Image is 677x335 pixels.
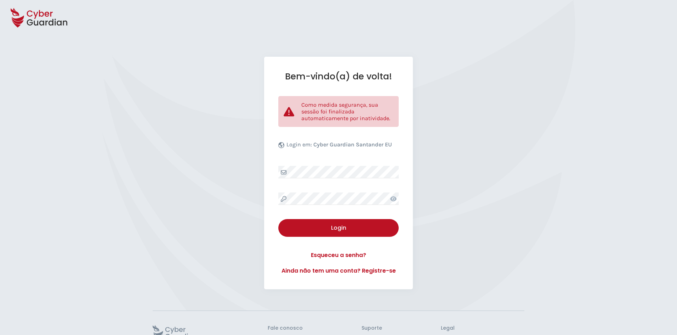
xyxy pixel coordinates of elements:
h3: Suporte [362,325,382,331]
h3: Fale conosco [268,325,303,331]
p: Como medida segurança, sua sessão foi finalizada automaticamente por inatividade. [301,101,393,122]
h3: Legal [441,325,524,331]
a: Esqueceu a senha? [278,251,399,259]
p: Login em: [286,141,392,152]
a: Ainda não tem uma conta? Registre-se [278,267,399,275]
button: Login [278,219,399,237]
b: Cyber Guardian Santander EU [313,141,392,148]
div: Login [284,224,393,232]
h1: Bem-vindo(a) de volta! [278,71,399,82]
